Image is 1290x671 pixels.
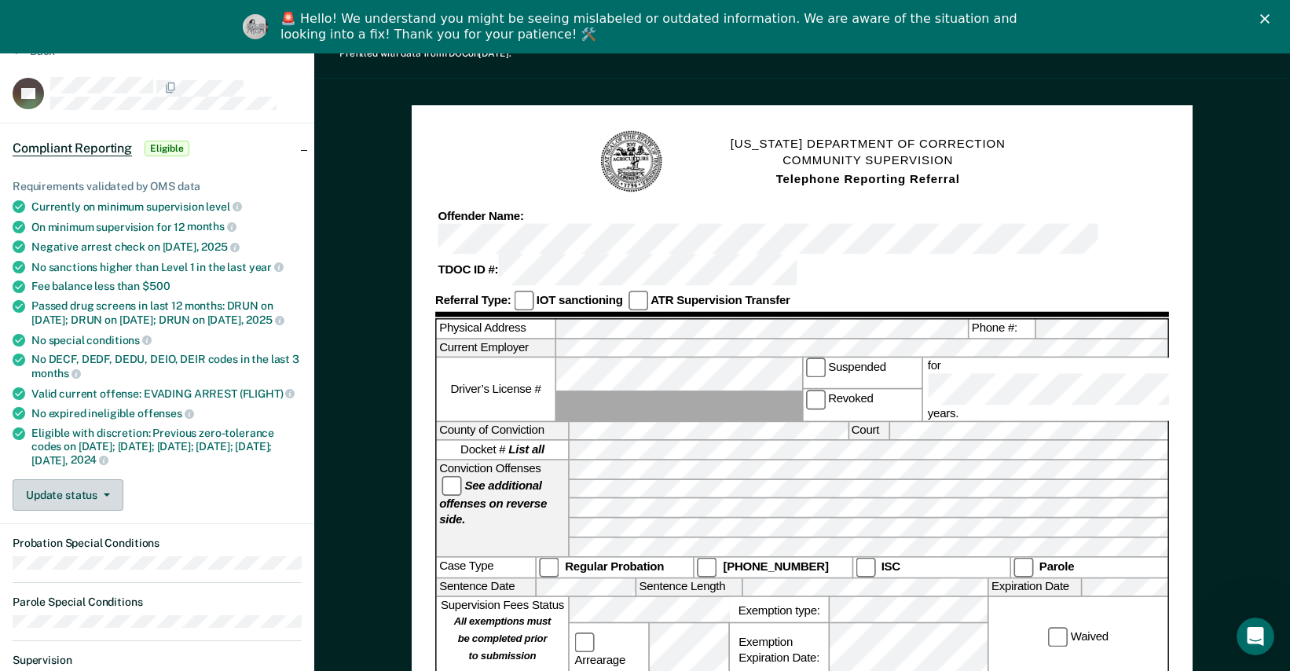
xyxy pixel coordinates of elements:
[31,333,302,347] div: No special
[724,559,829,573] strong: [PHONE_NUMBER]
[514,291,533,310] input: IOT sanctioning
[31,406,302,420] div: No expired ineligible
[71,453,108,466] span: 2024
[437,320,555,338] label: Physical Address
[629,291,648,310] input: ATR Supervision Transfer
[599,129,665,195] img: TN Seal
[145,141,189,156] span: Eligible
[537,293,623,306] strong: IOT sanctioning
[856,557,875,577] input: ISC
[437,460,568,555] div: Conviction Offenses
[575,632,595,652] input: Arrearage
[437,422,568,440] label: County of Conviction
[13,141,132,156] span: Compliant Reporting
[508,444,544,457] strong: List all
[731,135,1006,189] h1: [US_STATE] DEPARTMENT OF CORRECTION COMMUNITY SUPERVISION
[928,374,1226,405] input: for years.
[989,578,1081,596] label: Expiration Date
[201,240,239,253] span: 2025
[698,557,717,577] input: [PHONE_NUMBER]
[31,387,302,401] div: Valid current offense: EVADING ARREST
[636,578,742,596] label: Sentence Length
[31,260,302,274] div: No sanctions higher than Level 1 in the last
[243,14,268,39] img: Profile image for Kim
[437,578,536,596] label: Sentence Date
[280,11,1022,42] div: 🚨 Hello! We understand you might be seeing mislabeled or outdated information. We are aware of th...
[881,559,900,573] strong: ISC
[454,616,552,662] strong: All exemptions must be completed prior to submission
[437,339,555,357] label: Current Employer
[803,358,922,389] label: Suspended
[240,387,295,400] span: (FLIGHT)
[137,407,194,420] span: offenses
[187,220,236,233] span: months
[31,240,302,254] div: Negative arrest check on [DATE],
[572,632,646,668] label: Arrearage
[437,358,555,420] label: Driver’s License #
[31,220,302,234] div: On minimum supervision for 12
[13,654,302,667] dt: Supervision
[439,478,547,526] strong: See additional offenses on reverse side.
[1013,557,1033,577] input: Parole
[540,557,559,577] input: Regular Probation
[31,427,302,467] div: Eligible with discretion: Previous zero-tolerance codes on [DATE]; [DATE]; [DATE]; [DATE]; [DATE]...
[249,261,284,273] span: year
[13,596,302,609] dt: Parole Special Conditions
[31,353,302,379] div: No DECF, DEDF, DEDU, DEIO, DEIR codes in the last 3
[31,299,302,326] div: Passed drug screens in last 12 months: DRUN on [DATE]; DRUN on [DATE]; DRUN on [DATE],
[805,358,825,378] input: Suspended
[437,557,536,577] div: Case Type
[565,559,664,573] strong: Regular Probation
[442,476,462,496] input: See additional offenses on reverse side.
[13,180,302,193] div: Requirements validated by OMS data
[650,293,790,306] strong: ATR Supervision Transfer
[776,172,960,185] strong: Telephone Reporting Referral
[969,320,1035,338] label: Phone #:
[13,479,123,511] button: Update status
[31,200,302,214] div: Currently on minimum supervision
[438,263,499,277] strong: TDOC ID #:
[13,537,302,550] dt: Probation Special Conditions
[438,209,524,222] strong: Offender Name:
[1237,618,1274,655] iframe: Intercom live chat
[730,597,829,622] label: Exemption type:
[31,280,302,293] div: Fee balance less than
[925,358,1229,420] label: for years.
[805,390,825,409] input: Revoked
[1260,14,1276,24] div: Close
[1039,559,1074,573] strong: Parole
[31,367,81,379] span: months
[435,293,511,306] strong: Referral Type:
[142,280,170,292] span: $500
[803,390,922,420] label: Revoked
[460,442,544,458] span: Docket #
[1046,627,1112,647] label: Waived
[1048,627,1068,647] input: Waived
[246,313,284,326] span: 2025
[86,334,151,346] span: conditions
[849,422,889,440] label: Court
[206,200,241,213] span: level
